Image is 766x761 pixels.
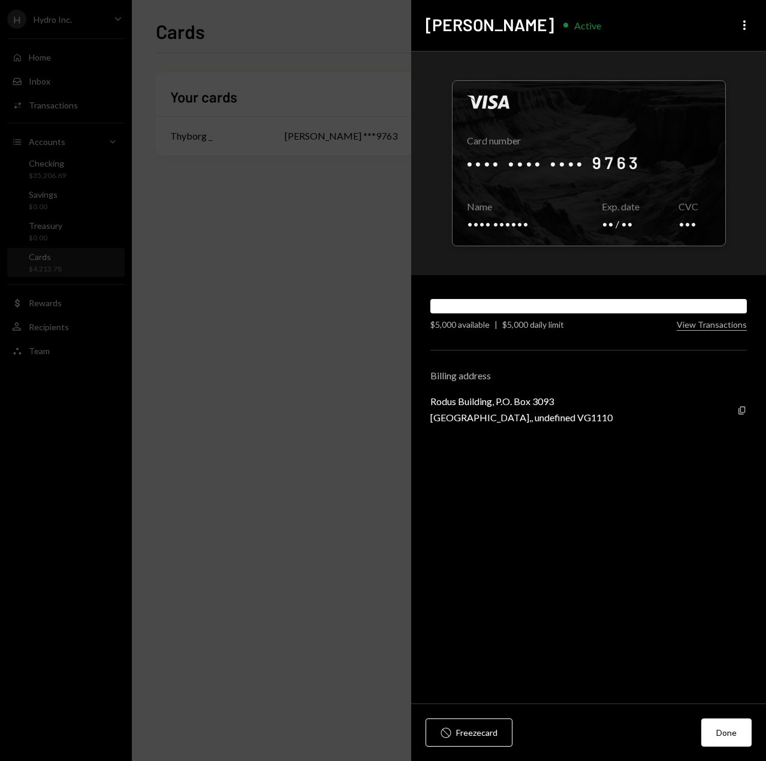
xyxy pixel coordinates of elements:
div: [GEOGRAPHIC_DATA],, undefined VG1110 [430,412,613,423]
button: Freezecard [426,718,512,747]
div: Rodus Building, P.O. Box 3093 [430,395,613,407]
div: $5,000 daily limit [502,318,564,331]
div: Click to reveal [452,80,726,246]
div: Freeze card [456,726,497,739]
button: Done [701,718,752,747]
div: Billing address [430,370,747,381]
div: Active [574,20,601,31]
button: View Transactions [677,319,747,331]
div: $5,000 available [430,318,490,331]
h2: [PERSON_NAME] [426,13,554,37]
div: | [494,318,497,331]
